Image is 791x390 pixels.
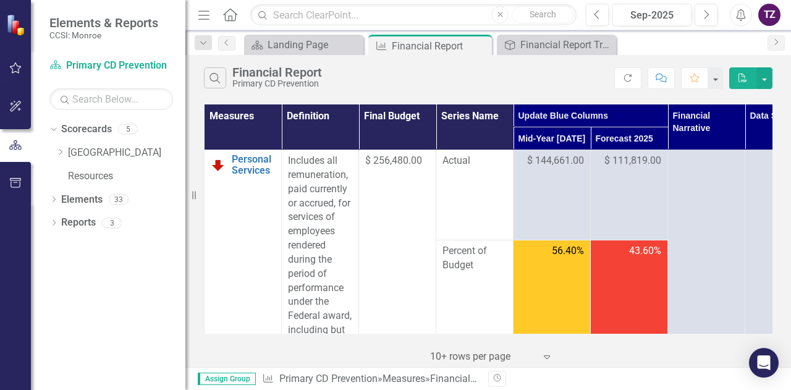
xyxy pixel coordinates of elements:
[288,154,352,380] div: Includes all remuneration, paid currently or accrued, for services of employees rendered during t...
[250,4,577,26] input: Search ClearPoint...
[500,37,613,53] a: Financial Report Tracker
[49,15,158,30] span: Elements & Reports
[442,244,507,273] span: Percent of Budget
[61,193,103,207] a: Elements
[392,38,489,54] div: Financial Report
[430,373,501,384] div: Financial Report
[232,79,322,88] div: Primary CD Prevention
[591,150,668,240] td: Double-Click to Edit
[262,372,479,386] div: » »
[6,14,28,36] img: ClearPoint Strategy
[279,373,378,384] a: Primary CD Prevention
[49,59,173,73] a: Primary CD Prevention
[205,150,282,384] td: Double-Click to Edit Right Click for Context Menu
[198,373,256,385] span: Assign Group
[604,154,661,168] span: $ 111,819.00
[68,169,185,184] a: Resources
[211,158,226,172] img: Below Plan
[442,154,507,168] span: Actual
[512,6,573,23] button: Search
[109,194,129,205] div: 33
[552,244,584,258] span: 56.40%
[527,154,584,168] span: $ 144,661.00
[61,122,112,137] a: Scorecards
[383,373,425,384] a: Measures
[617,8,687,23] div: Sep-2025
[232,66,322,79] div: Financial Report
[68,146,185,160] a: [GEOGRAPHIC_DATA]
[520,37,613,53] div: Financial Report Tracker
[612,4,692,26] button: Sep-2025
[514,150,591,240] td: Double-Click to Edit
[530,9,556,19] span: Search
[247,37,360,53] a: Landing Page
[49,88,173,110] input: Search Below...
[232,154,275,176] a: Personal Services
[118,124,138,135] div: 5
[102,218,122,228] div: 3
[268,37,360,53] div: Landing Page
[61,216,96,230] a: Reports
[365,155,422,166] span: $ 256,480.00
[629,244,661,258] span: 43.60%
[49,30,158,40] small: CCSI: Monroe
[749,348,779,378] div: Open Intercom Messenger
[758,4,780,26] button: TZ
